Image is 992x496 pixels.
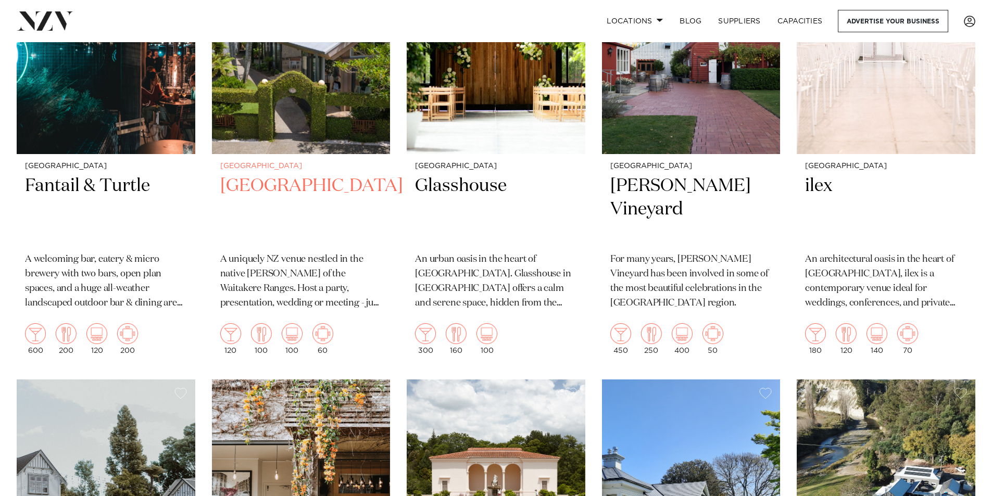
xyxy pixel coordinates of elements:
a: Capacities [769,10,831,32]
img: theatre.png [867,323,887,344]
small: [GEOGRAPHIC_DATA] [415,162,577,170]
img: theatre.png [672,323,693,344]
h2: ilex [805,174,967,245]
a: Advertise your business [838,10,948,32]
img: theatre.png [476,323,497,344]
div: 120 [836,323,857,354]
p: An urban oasis in the heart of [GEOGRAPHIC_DATA]. Glasshouse in [GEOGRAPHIC_DATA] offers a calm a... [415,252,577,311]
img: dining.png [836,323,857,344]
div: 50 [702,323,723,354]
div: 120 [220,323,241,354]
img: theatre.png [282,323,303,344]
img: dining.png [641,323,662,344]
a: SUPPLIERS [710,10,769,32]
img: cocktail.png [25,323,46,344]
div: 100 [251,323,272,354]
div: 200 [117,323,138,354]
div: 250 [641,323,662,354]
img: meeting.png [897,323,918,344]
small: [GEOGRAPHIC_DATA] [220,162,382,170]
img: meeting.png [117,323,138,344]
div: 600 [25,323,46,354]
a: BLOG [671,10,710,32]
img: nzv-logo.png [17,11,73,30]
div: 450 [610,323,631,354]
a: Locations [598,10,671,32]
img: dining.png [56,323,77,344]
img: cocktail.png [220,323,241,344]
div: 100 [476,323,497,354]
div: 160 [446,323,467,354]
small: [GEOGRAPHIC_DATA] [610,162,772,170]
img: theatre.png [86,323,107,344]
small: [GEOGRAPHIC_DATA] [805,162,967,170]
img: meeting.png [702,323,723,344]
h2: Glasshouse [415,174,577,245]
img: cocktail.png [610,323,631,344]
h2: [PERSON_NAME] Vineyard [610,174,772,245]
img: meeting.png [312,323,333,344]
div: 400 [672,323,693,354]
div: 70 [897,323,918,354]
div: 120 [86,323,107,354]
small: [GEOGRAPHIC_DATA] [25,162,187,170]
img: dining.png [251,323,272,344]
div: 60 [312,323,333,354]
p: An architectural oasis in the heart of [GEOGRAPHIC_DATA], ilex is a contemporary venue ideal for ... [805,252,967,311]
p: A uniquely NZ venue nestled in the native [PERSON_NAME] of the Waitakere Ranges. Host a party, pr... [220,252,382,311]
div: 100 [282,323,303,354]
div: 140 [867,323,887,354]
img: dining.png [446,323,467,344]
img: cocktail.png [805,323,826,344]
div: 200 [56,323,77,354]
div: 300 [415,323,436,354]
h2: Fantail & Turtle [25,174,187,245]
p: A welcoming bar, eatery & micro brewery with two bars, open plan spaces, and a huge all-weather l... [25,252,187,311]
p: For many years, [PERSON_NAME] Vineyard has been involved in some of the most beautiful celebratio... [610,252,772,311]
img: cocktail.png [415,323,436,344]
div: 180 [805,323,826,354]
h2: [GEOGRAPHIC_DATA] [220,174,382,245]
